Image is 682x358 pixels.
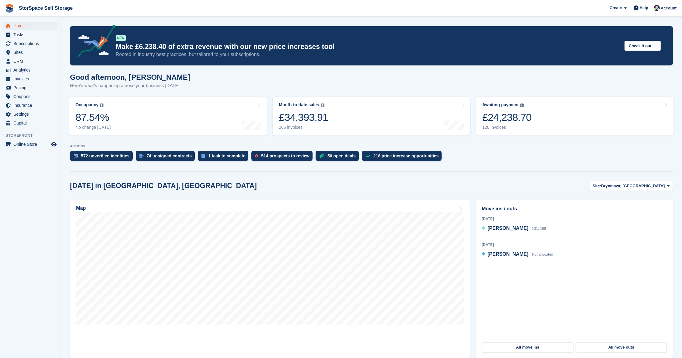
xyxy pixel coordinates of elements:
[654,5,660,11] img: Ross Hadlington
[373,153,439,158] div: 218 price increase opportunities
[532,226,546,231] span: 101, 169
[488,251,528,257] span: [PERSON_NAME]
[3,39,58,48] a: menu
[610,5,622,11] span: Create
[3,101,58,110] a: menu
[3,110,58,118] a: menu
[81,153,130,158] div: 572 unverified identities
[69,97,267,135] a: Occupancy 87.54% No change [DATE]
[482,225,546,233] a: [PERSON_NAME] 101, 169
[5,132,61,139] span: Storefront
[13,140,50,149] span: Online Store
[482,111,532,124] div: £24,238.70
[3,66,58,74] a: menu
[255,154,258,158] img: prospect-51fa495bee0391a8d652442698ab0144808aea92771e9ea1ae160a38d050c398.svg
[593,183,601,189] span: Site:
[3,30,58,39] a: menu
[482,216,667,222] div: [DATE]
[13,48,50,57] span: Sites
[624,41,661,51] button: Check it out →
[76,205,86,211] h2: Map
[208,153,245,158] div: 1 task to complete
[13,119,50,127] span: Capital
[661,5,677,11] span: Account
[147,153,192,158] div: 74 unsigned contracts
[476,97,673,135] a: Awaiting payment £24,238.70 120 invoices
[70,182,257,190] h2: [DATE] in [GEOGRAPHIC_DATA], [GEOGRAPHIC_DATA]
[13,75,50,83] span: Invoices
[279,111,328,124] div: £34,393.91
[74,154,78,158] img: verify_identity-adf6edd0f0f0b5bbfe63781bf79b02c33cf7c696d77639b501bdc392416b5a36.svg
[139,154,144,158] img: contract_signature_icon-13c848040528278c33f63329250d36e43548de30e8caae1d1a13099fd9432cc5.svg
[261,153,310,158] div: 514 prospects to review
[13,92,50,101] span: Coupons
[482,251,553,258] a: [PERSON_NAME] Not allocated
[70,73,190,81] h1: Good afternoon, [PERSON_NAME]
[13,39,50,48] span: Subscriptions
[482,102,519,107] div: Awaiting payment
[520,104,524,107] img: icon-info-grey-7440780725fd019a000dd9b08b2336e03edf1995a4989e88bcd33f0948082b44.svg
[116,35,126,41] div: NEW
[13,30,50,39] span: Tasks
[316,151,362,164] a: 50 open deals
[116,42,620,51] p: Make £6,238.40 of extra revenue with our new price increases tool
[198,151,251,164] a: 1 task to complete
[13,22,50,30] span: Home
[75,125,111,130] div: No change [DATE]
[640,5,648,11] span: Help
[251,151,316,164] a: 514 prospects to review
[589,181,673,191] button: Site: Brynmawr, [GEOGRAPHIC_DATA]
[13,83,50,92] span: Pricing
[365,155,370,157] img: price_increase_opportunities-93ffe204e8149a01c8c9dc8f82e8f89637d9d84a8eef4429ea346261dce0b2c0.svg
[13,57,50,65] span: CRM
[488,226,528,231] span: [PERSON_NAME]
[362,151,445,164] a: 218 price increase opportunities
[3,83,58,92] a: menu
[5,4,14,13] img: stora-icon-8386f47178a22dfd0bd8f6a31ec36ba5ce8667c1dd55bd0f319d3a0aa187defe.svg
[482,205,667,212] h2: Move ins / outs
[201,154,205,158] img: task-75834270c22a3079a89374b754ae025e5fb1db73e45f91037f5363f120a921f8.svg
[13,101,50,110] span: Insurance
[3,119,58,127] a: menu
[327,153,356,158] div: 50 open deals
[13,110,50,118] span: Settings
[321,104,324,107] img: icon-info-grey-7440780725fd019a000dd9b08b2336e03edf1995a4989e88bcd33f0948082b44.svg
[3,75,58,83] a: menu
[70,82,190,89] p: Here's what's happening across your business [DATE]
[273,97,470,135] a: Month-to-date sales £34,393.91 206 invoices
[279,125,328,130] div: 206 invoices
[482,125,532,130] div: 120 invoices
[482,242,667,247] div: [DATE]
[73,25,115,59] img: price-adjustments-announcement-icon-8257ccfd72463d97f412b2fc003d46551f7dbcb40ab6d574587a9cd5c0d94...
[16,3,75,13] a: StorSpace Self Storage
[13,66,50,74] span: Analytics
[70,144,673,148] p: ACTIONS
[3,22,58,30] a: menu
[601,183,665,189] span: Brynmawr, [GEOGRAPHIC_DATA]
[279,102,319,107] div: Month-to-date sales
[70,151,136,164] a: 572 unverified identities
[136,151,198,164] a: 74 unsigned contracts
[75,102,98,107] div: Occupancy
[3,57,58,65] a: menu
[100,104,103,107] img: icon-info-grey-7440780725fd019a000dd9b08b2336e03edf1995a4989e88bcd33f0948082b44.svg
[576,342,667,352] a: All move outs
[3,48,58,57] a: menu
[116,51,620,58] p: Rooted in industry best practices, but tailored to your subscriptions.
[482,342,573,352] a: All move ins
[50,141,58,148] a: Preview store
[532,252,553,257] span: Not allocated
[3,92,58,101] a: menu
[319,154,324,158] img: deal-1b604bf984904fb50ccaf53a9ad4b4a5d6e5aea283cecdc64d6e3604feb123c2.svg
[3,140,58,149] a: menu
[75,111,111,124] div: 87.54%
